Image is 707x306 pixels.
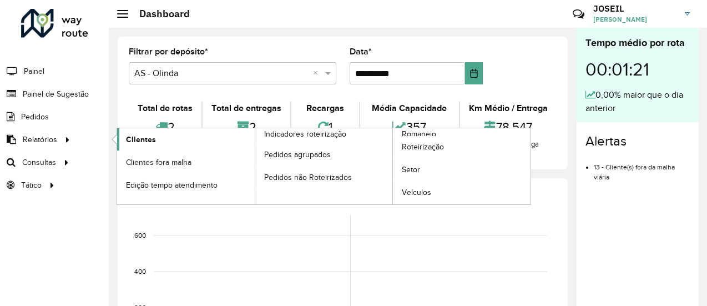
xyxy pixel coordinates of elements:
text: 400 [134,268,146,275]
div: 0,00% maior que o dia anterior [585,88,690,115]
div: Km Médio / Entrega [463,102,554,115]
a: Pedidos não Roteirizados [255,166,393,188]
span: Consultas [22,157,56,168]
a: Indicadores roteirização [117,128,393,204]
label: Data [350,45,372,58]
span: Edição tempo atendimento [126,179,218,191]
a: Edição tempo atendimento [117,174,255,196]
div: 78,547 [463,115,554,139]
button: Choose Date [465,62,483,84]
div: 1 [294,115,356,139]
a: Veículos [393,182,531,204]
label: Filtrar por depósito [129,45,208,58]
span: Relatórios [23,134,57,146]
span: Clientes [126,134,156,146]
a: Contato Rápido [567,2,590,26]
span: Indicadores roteirização [264,128,346,140]
span: Pedidos agrupados [264,149,331,160]
span: Painel [24,66,44,77]
span: Romaneio [402,128,436,140]
span: Pedidos não Roteirizados [264,172,352,183]
div: Total de rotas [132,102,199,115]
span: Painel de Sugestão [23,88,89,100]
text: 600 [134,232,146,239]
div: Total de entregas [205,102,287,115]
span: [PERSON_NAME] [593,14,676,24]
a: Clientes fora malha [117,151,255,173]
div: Média Capacidade [363,102,456,115]
span: Clientes fora malha [126,157,191,168]
div: 2 [205,115,287,139]
div: 357 [363,115,456,139]
div: 2 [132,115,199,139]
a: Roteirização [393,136,531,158]
li: 13 - Cliente(s) fora da malha viária [594,154,690,182]
span: Pedidos [21,111,49,123]
h3: JOSEIL [593,3,676,14]
a: Romaneio [255,128,531,204]
div: 00:01:21 [585,51,690,88]
h2: Dashboard [128,8,190,20]
span: Veículos [402,187,431,198]
h4: Alertas [585,133,690,149]
a: Clientes [117,128,255,151]
span: Tático [21,179,42,191]
span: Roteirização [402,141,444,153]
a: Setor [393,159,531,181]
div: Tempo médio por rota [585,36,690,51]
a: Pedidos agrupados [255,143,393,165]
span: Clear all [313,67,322,80]
div: Recargas [294,102,356,115]
span: Setor [402,164,420,175]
